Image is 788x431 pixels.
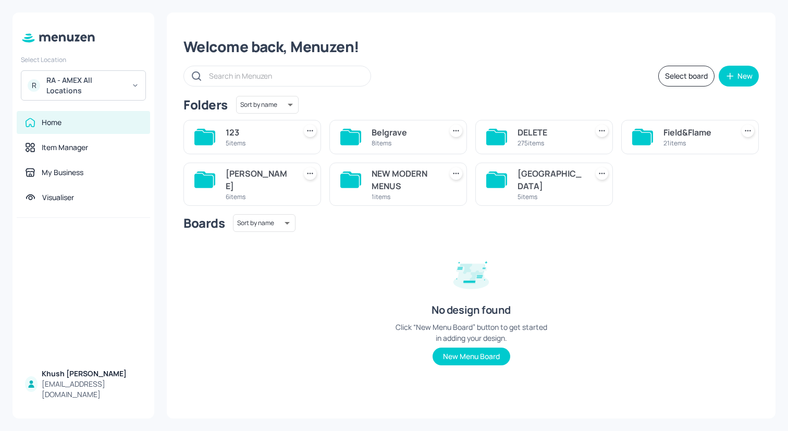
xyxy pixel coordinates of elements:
[183,38,759,56] div: Welcome back, Menuzen!
[233,213,295,233] div: Sort by name
[42,379,142,400] div: [EMAIL_ADDRESS][DOMAIN_NAME]
[42,167,83,178] div: My Business
[372,192,437,201] div: 1 items
[236,94,299,115] div: Sort by name
[737,72,753,80] div: New
[28,79,40,92] div: R
[42,192,74,203] div: Visualiser
[209,68,360,83] input: Search in Menuzen
[719,66,759,87] button: New
[518,192,583,201] div: 5 items
[372,126,437,139] div: Belgrave
[432,303,511,317] div: No design found
[372,167,437,192] div: NEW MODERN MENUS
[226,192,291,201] div: 6 items
[226,126,291,139] div: 123
[393,322,549,343] div: Click “New Menu Board” button to get started in adding your design.
[663,139,729,147] div: 21 items
[433,348,510,365] button: New Menu Board
[226,167,291,192] div: [PERSON_NAME]
[226,139,291,147] div: 5 items
[183,96,228,113] div: Folders
[372,139,437,147] div: 8 items
[42,368,142,379] div: Khush [PERSON_NAME]
[21,55,146,64] div: Select Location
[46,75,125,96] div: RA - AMEX All Locations
[658,66,715,87] button: Select board
[183,215,225,231] div: Boards
[42,117,61,128] div: Home
[518,167,583,192] div: [GEOGRAPHIC_DATA]
[445,247,497,299] img: design-empty
[518,139,583,147] div: 275 items
[663,126,729,139] div: Field&Flame
[42,142,88,153] div: Item Manager
[518,126,583,139] div: DELETE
